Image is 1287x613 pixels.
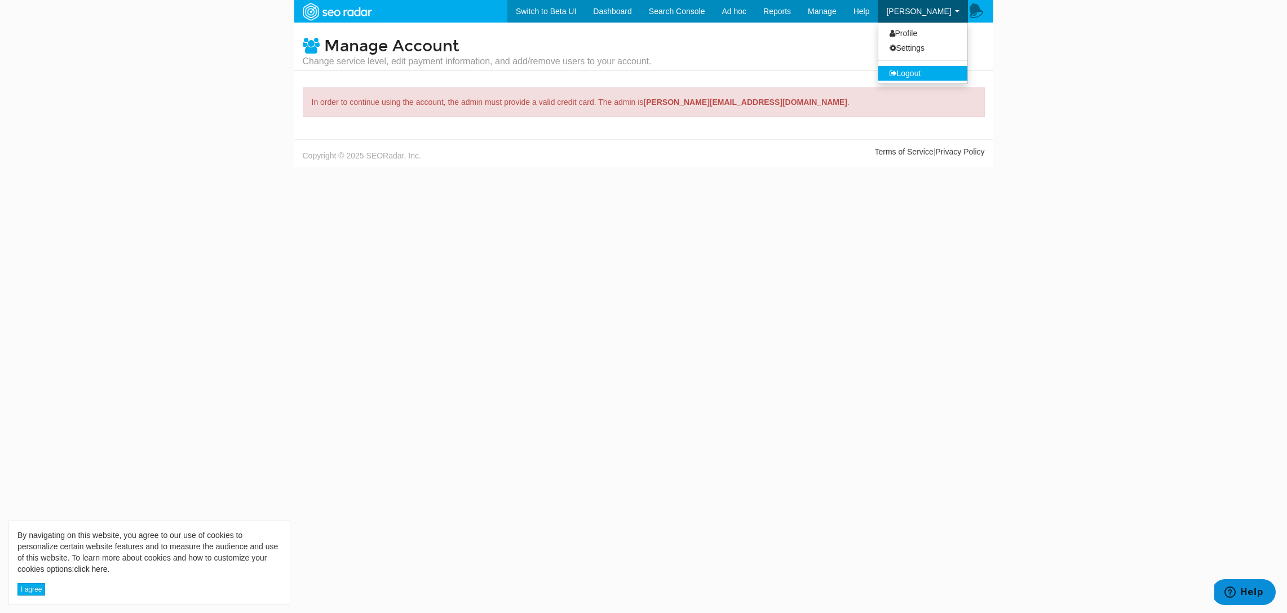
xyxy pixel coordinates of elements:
span: Reports [763,7,791,16]
span: [PERSON_NAME] [886,7,951,16]
img: SEORadar [298,2,376,22]
button: I agree [17,583,45,596]
span: Help [853,7,870,16]
a: [PERSON_NAME][EMAIL_ADDRESS][DOMAIN_NAME] [643,98,847,107]
span: Ad hoc [722,7,746,16]
div: | [644,146,993,157]
a: Settings [878,41,967,55]
span: Search Console [649,7,705,16]
small: Change service level, edit payment information, and add/remove users to your account. [303,55,652,68]
div: By navigating on this website, you agree to our use of cookies to personalize certain website fea... [17,530,281,575]
a: Privacy Policy [935,147,984,156]
span: Manage Account [324,37,459,56]
a: Profile [878,26,967,41]
a: click here [74,565,107,574]
span: Manage [808,7,837,16]
div: In order to continue using the account, the admin must provide a valid credit card. The admin is . [312,96,976,108]
a: Terms of Service [874,147,933,156]
a: Logout [878,66,967,81]
div: Copyright © 2025 SEORadar, Inc. [294,146,644,161]
iframe: Opens a widget where you can find more information [1214,579,1276,607]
